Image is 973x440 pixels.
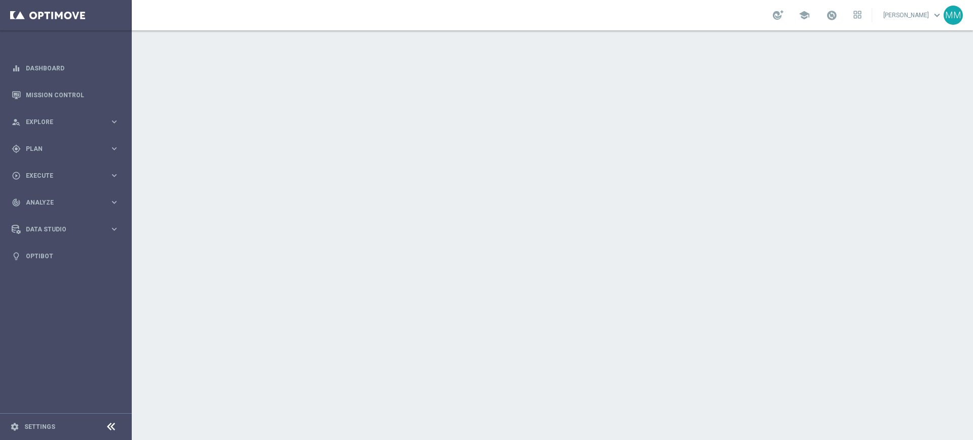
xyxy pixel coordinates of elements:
i: keyboard_arrow_right [109,171,119,180]
button: Mission Control [11,91,120,99]
span: Analyze [26,199,109,206]
i: settings [10,422,19,431]
i: equalizer [12,64,21,73]
i: person_search [12,117,21,127]
span: Explore [26,119,109,125]
span: Data Studio [26,226,109,232]
div: Analyze [12,198,109,207]
a: Mission Control [26,82,119,108]
div: Optibot [12,243,119,269]
div: Mission Control [12,82,119,108]
span: keyboard_arrow_down [931,10,943,21]
i: keyboard_arrow_right [109,197,119,207]
button: lightbulb Optibot [11,252,120,260]
div: Dashboard [12,55,119,82]
button: person_search Explore keyboard_arrow_right [11,118,120,126]
span: Plan [26,146,109,152]
div: Plan [12,144,109,153]
div: Explore [12,117,109,127]
span: school [799,10,810,21]
i: play_circle_outline [12,171,21,180]
i: gps_fixed [12,144,21,153]
i: track_changes [12,198,21,207]
i: keyboard_arrow_right [109,224,119,234]
i: lightbulb [12,252,21,261]
i: keyboard_arrow_right [109,144,119,153]
div: MM [944,6,963,25]
a: Settings [24,424,55,430]
a: Optibot [26,243,119,269]
div: Data Studio [12,225,109,234]
div: Execute [12,171,109,180]
i: keyboard_arrow_right [109,117,119,127]
a: Dashboard [26,55,119,82]
button: play_circle_outline Execute keyboard_arrow_right [11,172,120,180]
span: Execute [26,173,109,179]
button: equalizer Dashboard [11,64,120,72]
button: gps_fixed Plan keyboard_arrow_right [11,145,120,153]
button: track_changes Analyze keyboard_arrow_right [11,198,120,207]
button: Data Studio keyboard_arrow_right [11,225,120,233]
a: [PERSON_NAME]keyboard_arrow_down [882,8,944,23]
